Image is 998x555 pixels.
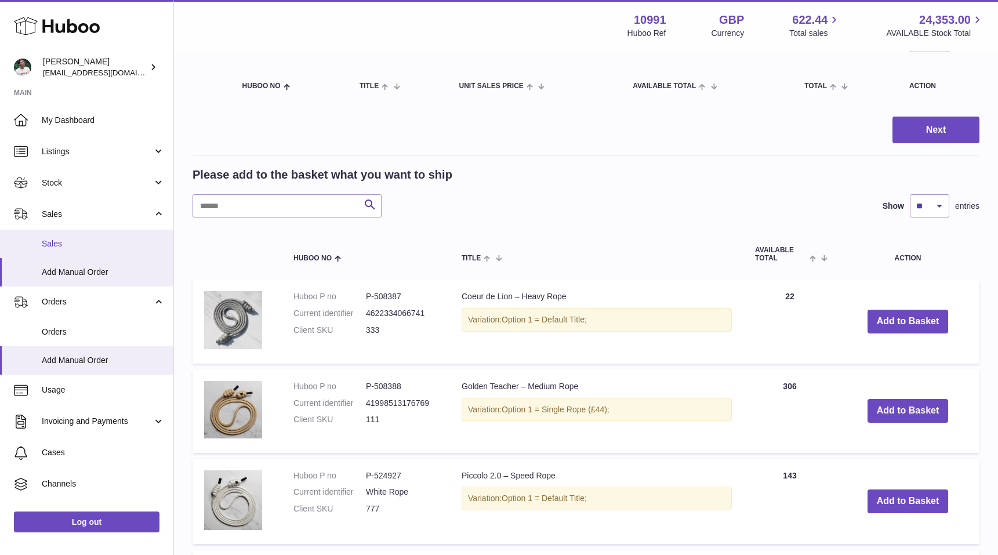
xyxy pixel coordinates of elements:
[712,28,745,39] div: Currency
[293,503,366,514] dt: Client SKU
[886,12,984,39] a: 24,353.00 AVAILABLE Stock Total
[743,369,836,453] td: 306
[502,405,609,414] span: Option 1 = Single Rope (£44);
[836,235,979,273] th: Action
[886,28,984,39] span: AVAILABLE Stock Total
[743,280,836,364] td: 22
[204,470,262,530] img: Piccolo 2.0 – Speed Rope
[366,487,438,498] dd: White Rope
[366,381,438,392] dd: P-508388
[909,82,968,90] div: Action
[366,325,438,336] dd: 333
[868,489,949,513] button: Add to Basket
[42,447,165,458] span: Cases
[204,291,262,349] img: Coeur de Lion – Heavy Rope
[293,414,366,425] dt: Client SKU
[14,512,159,532] a: Log out
[293,487,366,498] dt: Current identifier
[293,381,366,392] dt: Huboo P no
[755,246,807,262] span: AVAILABLE Total
[43,68,170,77] span: [EMAIL_ADDRESS][DOMAIN_NAME]
[242,82,281,90] span: Huboo no
[366,291,438,302] dd: P-508387
[42,327,165,338] span: Orders
[43,56,147,78] div: [PERSON_NAME]
[892,117,979,144] button: Next
[293,255,332,262] span: Huboo no
[789,12,841,39] a: 622.44 Total sales
[293,470,366,481] dt: Huboo P no
[868,310,949,333] button: Add to Basket
[42,267,165,278] span: Add Manual Order
[42,209,153,220] span: Sales
[366,414,438,425] dd: 111
[462,255,481,262] span: Title
[42,177,153,188] span: Stock
[42,115,165,126] span: My Dashboard
[193,167,452,183] h2: Please add to the basket what you want to ship
[743,459,836,545] td: 143
[293,398,366,409] dt: Current identifier
[919,12,971,28] span: 24,353.00
[868,399,949,423] button: Add to Basket
[14,59,31,76] img: timshieff@gmail.com
[42,355,165,366] span: Add Manual Order
[502,315,587,324] span: Option 1 = Default Title;
[293,325,366,336] dt: Client SKU
[804,82,827,90] span: Total
[204,381,262,438] img: Golden Teacher – Medium Rope
[627,28,666,39] div: Huboo Ref
[42,478,165,489] span: Channels
[42,146,153,157] span: Listings
[42,296,153,307] span: Orders
[459,82,524,90] span: Unit Sales Price
[366,503,438,514] dd: 777
[450,459,743,545] td: Piccolo 2.0 – Speed Rope
[633,82,696,90] span: AVAILABLE Total
[293,291,366,302] dt: Huboo P no
[462,308,732,332] div: Variation:
[42,384,165,396] span: Usage
[792,12,828,28] span: 622.44
[360,82,379,90] span: Title
[42,238,165,249] span: Sales
[366,308,438,319] dd: 4622334066741
[955,201,979,212] span: entries
[462,398,732,422] div: Variation:
[634,12,666,28] strong: 10991
[366,470,438,481] dd: P-524927
[462,487,732,510] div: Variation:
[719,12,744,28] strong: GBP
[450,280,743,364] td: Coeur de Lion – Heavy Rope
[502,494,587,503] span: Option 1 = Default Title;
[883,201,904,212] label: Show
[366,398,438,409] dd: 41998513176769
[293,308,366,319] dt: Current identifier
[42,416,153,427] span: Invoicing and Payments
[789,28,841,39] span: Total sales
[450,369,743,453] td: Golden Teacher – Medium Rope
